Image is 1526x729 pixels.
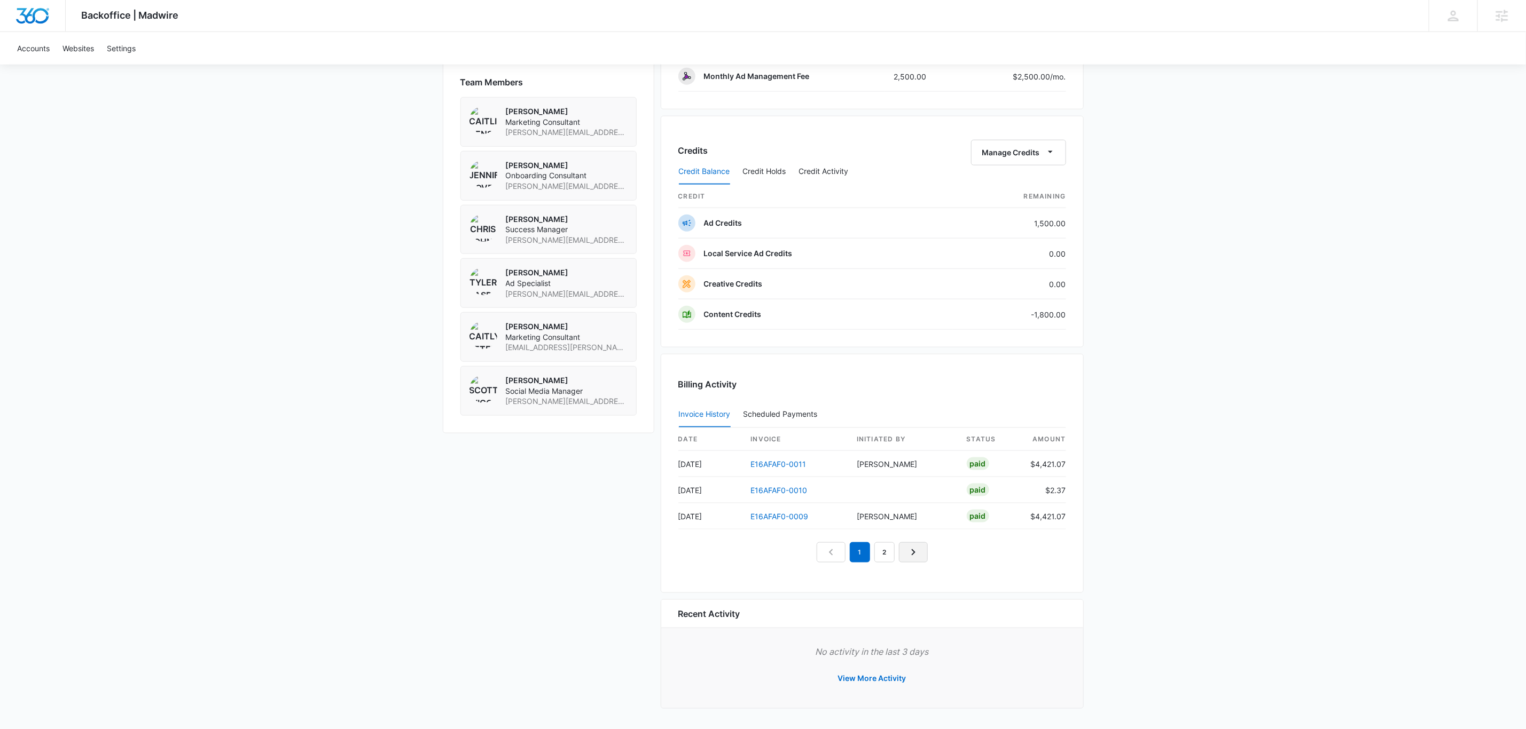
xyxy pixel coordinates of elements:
a: Page 2 [874,542,895,562]
em: 1 [850,542,870,562]
th: status [958,428,1022,451]
p: [PERSON_NAME] [506,321,628,332]
a: Accounts [11,32,56,65]
p: No activity in the last 3 days [678,645,1066,658]
p: $2,500.00 [1013,71,1066,82]
span: [PERSON_NAME][EMAIL_ADDRESS][PERSON_NAME][DOMAIN_NAME] [506,289,628,299]
button: Credit Holds [743,159,786,185]
h3: Credits [678,144,708,157]
button: Credit Balance [679,159,730,185]
span: Marketing Consultant [506,332,628,343]
span: Social Media Manager [506,386,628,397]
div: Paid [967,510,989,522]
div: Paid [967,484,989,496]
a: E16AFAF0-0010 [751,486,808,495]
p: [PERSON_NAME] [506,375,628,386]
p: Content Credits [704,309,762,320]
p: Ad Credits [704,218,742,228]
th: Remaining [953,185,1066,208]
td: [PERSON_NAME] [848,503,958,529]
span: [PERSON_NAME][EMAIL_ADDRESS][PERSON_NAME][DOMAIN_NAME] [506,235,628,245]
p: [PERSON_NAME] [506,106,628,117]
p: Local Service Ad Credits [704,248,793,259]
span: [PERSON_NAME][EMAIL_ADDRESS][DOMAIN_NAME] [506,181,628,192]
td: 0.00 [953,269,1066,299]
span: [PERSON_NAME][EMAIL_ADDRESS][PERSON_NAME][DOMAIN_NAME] [506,127,628,138]
td: $2.37 [1022,477,1066,503]
span: Onboarding Consultant [506,170,628,181]
td: [DATE] [678,451,742,477]
h6: Recent Activity [678,607,740,620]
p: [PERSON_NAME] [506,214,628,225]
img: Chris Johns [469,214,497,242]
td: [DATE] [678,503,742,529]
span: Marketing Consultant [506,117,628,128]
span: Success Manager [506,224,628,235]
td: -1,800.00 [953,299,1066,330]
p: Monthly Ad Management Fee [704,71,810,82]
span: [PERSON_NAME][EMAIL_ADDRESS][DOMAIN_NAME] [506,396,628,407]
a: Websites [56,32,100,65]
td: $4,421.07 [1022,503,1066,529]
p: Creative Credits [704,279,763,289]
p: [PERSON_NAME] [506,267,628,278]
td: 2,500.00 [885,61,959,92]
div: Scheduled Payments [744,410,822,418]
th: invoice [742,428,848,451]
td: 1,500.00 [953,208,1066,239]
td: [DATE] [678,477,742,503]
img: Jennifer Cover [469,160,497,188]
img: Caitlin Genschoreck [469,106,497,134]
span: [EMAIL_ADDRESS][PERSON_NAME][DOMAIN_NAME] [506,342,628,353]
a: Settings [100,32,142,65]
button: Credit Activity [799,159,849,185]
span: Backoffice | Madwire [82,10,179,21]
td: 0.00 [953,239,1066,269]
div: Paid [967,457,989,470]
button: Manage Credits [971,140,1066,165]
th: amount [1022,428,1066,451]
span: /mo. [1051,72,1066,81]
span: Ad Specialist [506,278,628,289]
a: Next Page [899,542,928,562]
button: View More Activity [827,665,917,691]
th: credit [678,185,953,208]
span: Team Members [460,76,523,89]
button: Invoice History [679,402,731,427]
img: Scottlyn Wiggins [469,375,497,403]
th: Initiated By [848,428,958,451]
a: E16AFAF0-0011 [751,459,807,469]
img: Tyler Rasdon [469,267,497,295]
td: $4,421.07 [1022,451,1066,477]
a: E16AFAF0-0009 [751,512,809,521]
img: Caitlyn Peters [469,321,497,349]
nav: Pagination [817,542,928,562]
p: [PERSON_NAME] [506,160,628,171]
th: date [678,428,742,451]
h3: Billing Activity [678,378,1066,391]
td: [PERSON_NAME] [848,451,958,477]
